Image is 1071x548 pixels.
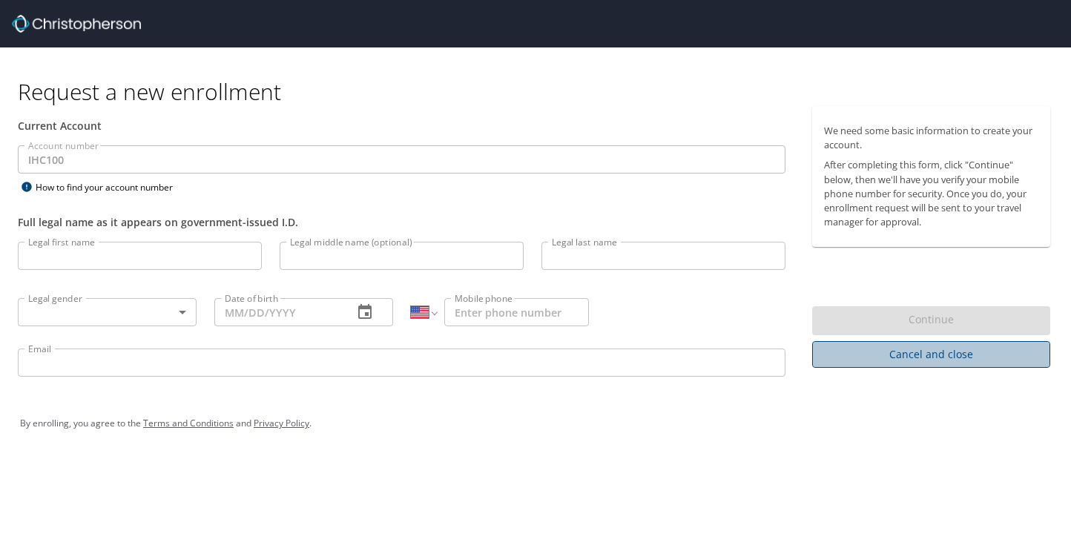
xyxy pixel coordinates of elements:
div: ​ [18,298,197,326]
img: cbt logo [12,15,141,33]
span: Cancel and close [824,346,1038,364]
div: Full legal name as it appears on government-issued I.D. [18,214,785,230]
a: Privacy Policy [254,417,309,429]
a: Terms and Conditions [143,417,234,429]
div: By enrolling, you agree to the and . [20,405,1051,442]
div: How to find your account number [18,178,203,197]
input: Enter phone number [444,298,589,326]
p: We need some basic information to create your account. [824,124,1038,152]
input: MM/DD/YYYY [214,298,341,326]
p: After completing this form, click "Continue" below, then we'll have you verify your mobile phone ... [824,158,1038,229]
div: Current Account [18,118,785,133]
button: Cancel and close [812,341,1050,369]
h1: Request a new enrollment [18,77,1062,106]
